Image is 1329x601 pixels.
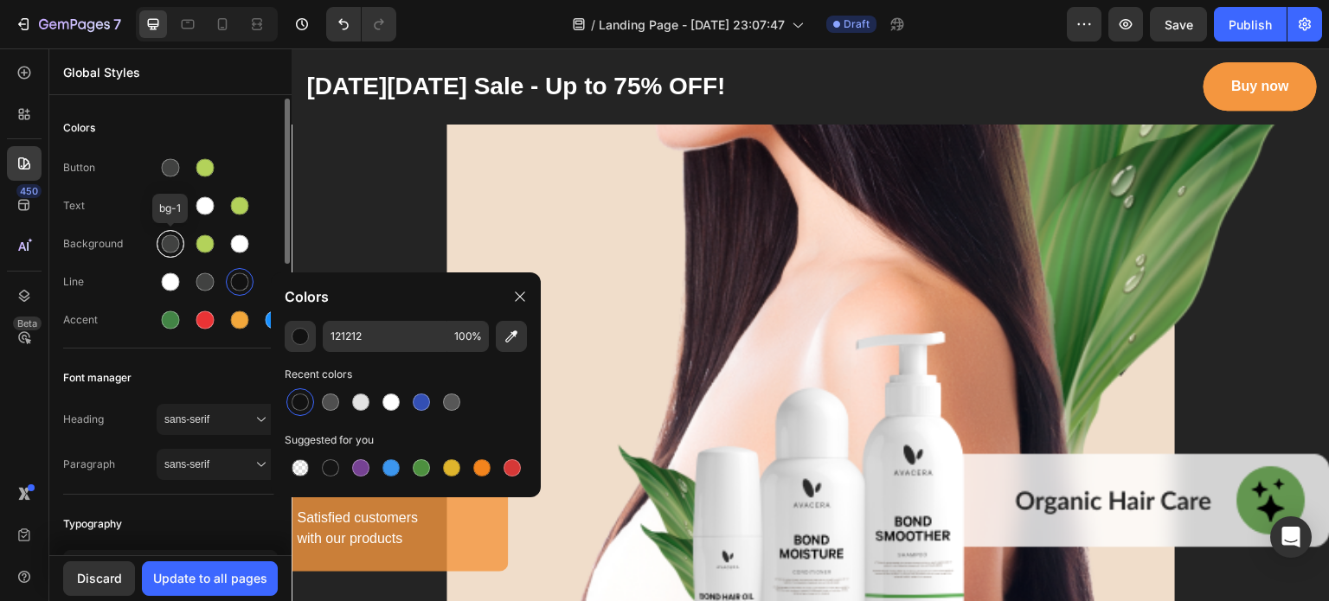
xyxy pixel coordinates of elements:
div: Suggested for you [285,432,527,449]
p: Global Styles [63,63,278,81]
div: Open Intercom Messenger [1270,516,1312,558]
span: Heading [63,412,157,427]
span: Paragraph [63,457,157,472]
div: Accent [63,312,157,328]
input: E.g FFFFFF [323,321,447,352]
button: Save [1150,7,1207,42]
div: Undo/Redo [326,7,396,42]
div: Line [63,274,157,290]
button: Update to all pages [142,561,278,596]
div: Recent colors [285,366,527,383]
button: sans-serif [157,449,278,480]
span: Font manager [63,368,132,388]
div: 450 [16,184,42,198]
div: Discard [77,569,122,587]
span: sans-serif [164,457,253,472]
div: Update to all pages [153,569,267,587]
button: Discard [63,561,135,596]
div: Publish [1229,16,1272,34]
span: % [472,329,482,344]
div: Background [63,236,157,252]
span: sans-serif [164,412,253,427]
button: 7 [7,7,129,42]
div: Beta [13,316,42,330]
iframe: Design area [292,48,1329,601]
p: 7 [113,14,121,35]
span: / [591,16,595,34]
span: Colors [63,118,95,138]
span: Save [1165,17,1193,32]
button: sans-serif [157,404,278,435]
span: Typography [63,514,122,534]
span: Draft [844,16,870,32]
div: Text [63,198,157,214]
button: Publish [1214,7,1287,42]
span: Landing Page - [DATE] 23:07:47 [599,16,785,34]
div: Button [63,160,157,176]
